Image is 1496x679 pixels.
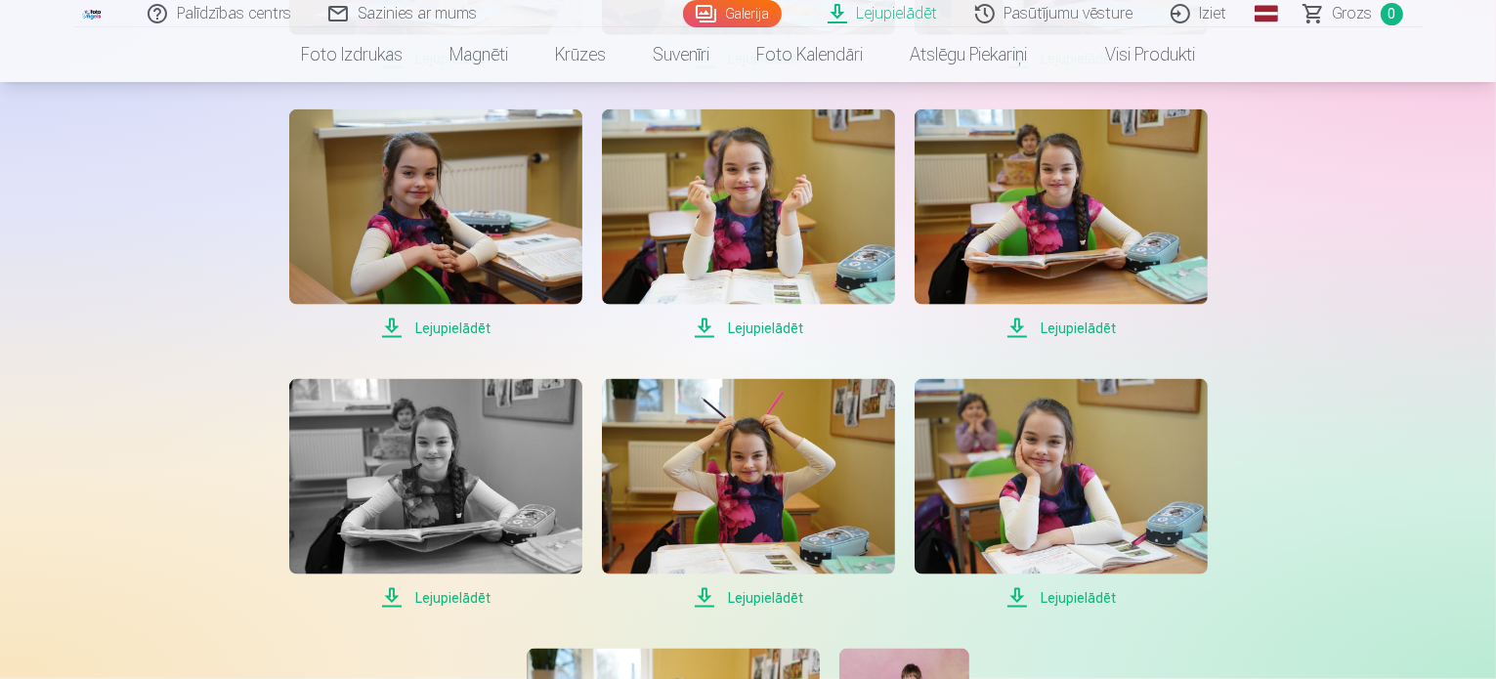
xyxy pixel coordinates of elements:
[915,109,1208,340] a: Lejupielādēt
[278,27,426,82] a: Foto izdrukas
[886,27,1050,82] a: Atslēgu piekariņi
[602,586,895,610] span: Lejupielādēt
[82,8,104,20] img: /fa1
[1333,2,1373,25] span: Grozs
[1381,3,1403,25] span: 0
[602,109,895,340] a: Lejupielādēt
[426,27,532,82] a: Magnēti
[915,586,1208,610] span: Lejupielādēt
[289,109,582,340] a: Lejupielādēt
[915,379,1208,610] a: Lejupielādēt
[915,317,1208,340] span: Lejupielādēt
[289,379,582,610] a: Lejupielādēt
[733,27,886,82] a: Foto kalendāri
[289,317,582,340] span: Lejupielādēt
[289,586,582,610] span: Lejupielādēt
[1050,27,1218,82] a: Visi produkti
[602,317,895,340] span: Lejupielādēt
[532,27,629,82] a: Krūzes
[629,27,733,82] a: Suvenīri
[602,379,895,610] a: Lejupielādēt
